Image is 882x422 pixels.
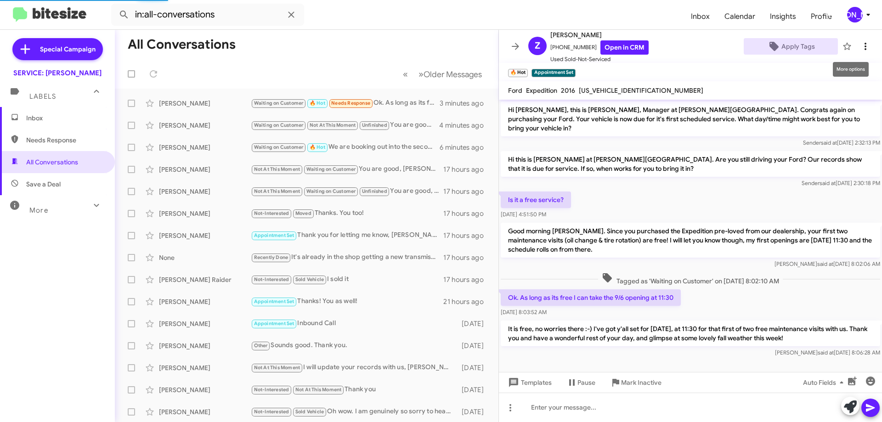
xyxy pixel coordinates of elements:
a: Inbox [684,3,717,30]
div: [PERSON_NAME] [159,385,251,394]
div: [PERSON_NAME] [159,341,251,350]
span: Tagged as 'Waiting on Customer' on [DATE] 8:02:10 AM [598,272,783,286]
span: Sold Vehicle [295,276,324,282]
div: 17 hours ago [443,275,491,284]
span: Sender [DATE] 2:32:13 PM [803,139,880,146]
span: 2016 [561,86,575,95]
div: Sounds good. Thank you. [251,340,457,351]
div: You are good, [PERSON_NAME]. Just let us know when you are ready. We do stay about a week schedul... [251,164,443,174]
span: Waiting on Customer [306,166,356,172]
span: Waiting on Customer [254,122,304,128]
button: Pause [559,374,603,391]
span: said at [821,139,837,146]
p: Ok. As long as its free I can take the 9/6 opening at 11:30 [501,289,681,306]
div: [PERSON_NAME] [159,209,251,218]
span: said at [817,260,833,267]
input: Search [111,4,304,26]
div: [PERSON_NAME] [159,121,251,130]
span: [DATE] 4:51:50 PM [501,211,546,218]
span: Not At This Moment [254,166,300,172]
div: Ok. As long as its free I can take the 9/6 opening at 11:30 [251,98,440,108]
span: [PERSON_NAME] [550,29,649,40]
div: It's already in the shop getting a new transmission. Thanks. [251,252,443,263]
span: Not At This Moment [295,387,342,393]
span: said at [818,349,834,356]
span: Appointment Set [254,321,294,326]
div: I sold it [251,274,443,285]
div: [PERSON_NAME] [159,165,251,174]
a: Calendar [717,3,763,30]
span: Needs Response [331,100,370,106]
div: Thanks. You too! [251,208,443,219]
div: [DATE] [457,319,491,328]
div: You are good, [PERSON_NAME]. I will update your profile. Thank you and have a wonderful day. [251,120,439,130]
span: Used Sold-Not-Serviced [550,55,649,64]
span: Mark Inactive [621,374,661,391]
span: More [29,206,48,214]
span: [US_VEHICLE_IDENTIFICATION_NUMBER] [579,86,703,95]
span: Not-Interested [254,276,289,282]
span: 🔥 Hot [310,144,325,150]
span: Apply Tags [781,38,815,55]
span: Not-Interested [254,210,289,216]
p: Is it a free service? [501,191,571,208]
div: [DATE] [457,341,491,350]
div: [DATE] [457,385,491,394]
div: 3 minutes ago [440,99,491,108]
span: Needs Response [26,135,104,145]
span: Not-Interested [254,409,289,415]
span: » [418,68,424,80]
span: Waiting on Customer [254,144,304,150]
div: We are booking out into the second week of September, currently. My first morning opening is [DAT... [251,142,440,152]
div: [PERSON_NAME] [159,187,251,196]
span: Moved [295,210,311,216]
div: Thank you for letting me know, [PERSON_NAME]. We've been having some issues with our messaging pr... [251,230,443,241]
span: Insights [763,3,803,30]
span: Not At This Moment [254,188,300,194]
span: [PERSON_NAME] [DATE] 8:02:06 AM [775,260,880,267]
div: [PERSON_NAME] [159,99,251,108]
div: [PERSON_NAME] [159,143,251,152]
a: Special Campaign [12,38,103,60]
button: [PERSON_NAME] [839,7,872,23]
div: 4 minutes ago [439,121,491,130]
span: Waiting on Customer [254,100,304,106]
span: Sold Vehicle [295,409,324,415]
span: said at [820,180,836,186]
p: Hi [PERSON_NAME], this is [PERSON_NAME], Manager at [PERSON_NAME][GEOGRAPHIC_DATA]. Congrats agai... [501,101,880,136]
p: Hi this is [PERSON_NAME] at [PERSON_NAME][GEOGRAPHIC_DATA]. Are you still driving your Ford? Our ... [501,151,880,177]
span: Recently Done [254,254,288,260]
div: I will update your records with us, [PERSON_NAME]. Thank you and have a wonderful rest of your da... [251,362,457,373]
div: Inbound Call [251,318,457,329]
div: 17 hours ago [443,253,491,262]
p: It is free, no worries there :-) I've got y'all set for [DATE], at 11:30 for that first of two fr... [501,321,880,346]
div: Thanks! You as well! [251,296,443,307]
span: Templates [506,374,552,391]
button: Previous [397,65,413,84]
span: Special Campaign [40,45,96,54]
span: Not-Interested [254,387,289,393]
div: You are good, [PERSON_NAME]. Just whenever you are ready, let us know. Have a wonderful rest of y... [251,186,443,197]
span: Unfinished [362,188,387,194]
div: Oh wow. I am genuinely so sorry to hear that, [PERSON_NAME]. I was the title clerk at our dealer ... [251,406,457,417]
div: [DATE] [457,363,491,372]
span: Ford [508,86,522,95]
div: [PERSON_NAME] [159,319,251,328]
div: 17 hours ago [443,231,491,240]
div: [PERSON_NAME] [159,297,251,306]
div: More options [833,62,869,77]
a: Profile [803,3,839,30]
button: Templates [499,374,559,391]
span: Z [535,39,540,53]
div: Thank you [251,384,457,395]
p: Good morning [PERSON_NAME]. Since you purchased the Expedition pre-loved from our dealership, you... [501,223,880,258]
span: Not At This Moment [254,365,300,371]
span: Pause [577,374,595,391]
span: All Conversations [26,158,78,167]
span: [PERSON_NAME] [DATE] 8:06:28 AM [775,349,880,356]
span: Appointment Set [254,232,294,238]
div: 17 hours ago [443,209,491,218]
small: Appointment Set [531,69,575,77]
